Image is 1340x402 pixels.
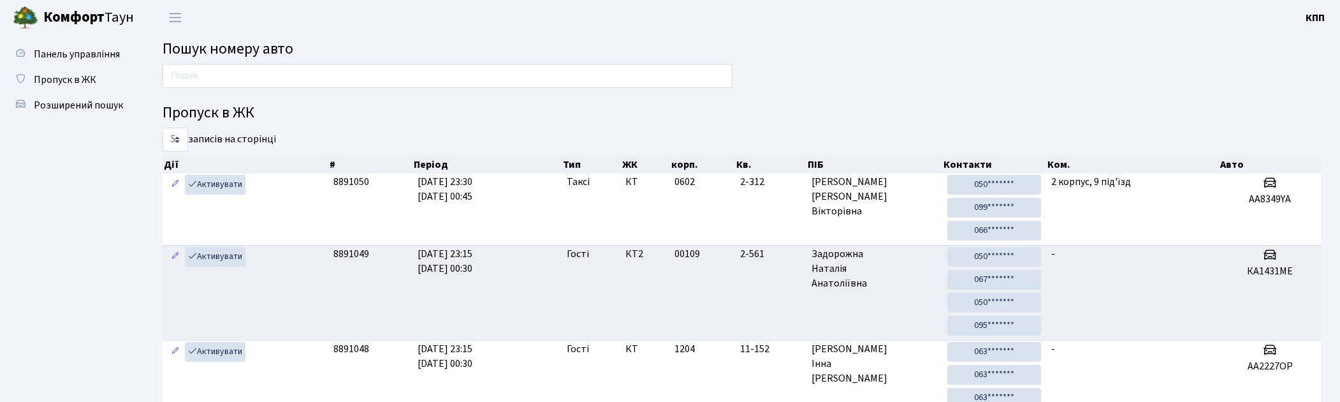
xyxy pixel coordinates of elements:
a: Редагувати [168,342,183,362]
th: ЖК [621,156,670,174]
span: Гості [567,247,589,262]
span: Задорожна Наталія Анатоліївна [812,247,937,291]
a: Панель управління [6,41,134,67]
span: 11-152 [740,342,801,357]
span: 0602 [674,175,695,189]
span: Пошук номеру авто [163,38,293,60]
a: Редагувати [168,175,183,195]
th: корп. [670,156,736,174]
span: Гості [567,342,589,357]
th: Кв. [735,156,806,174]
span: 8891049 [333,247,369,261]
span: 8891048 [333,342,369,356]
a: Пропуск в ЖК [6,67,134,93]
span: [DATE] 23:30 [DATE] 00:45 [418,175,472,204]
h5: АА2227ОР [1224,361,1316,373]
img: logo.png [13,5,38,31]
a: Активувати [185,342,245,362]
a: Редагувати [168,247,183,267]
span: - [1051,342,1055,356]
a: Активувати [185,247,245,267]
span: Розширений пошук [34,98,123,112]
a: Активувати [185,175,245,195]
h5: КА1431МЕ [1224,265,1316,278]
a: Розширений пошук [6,93,134,118]
span: - [1051,247,1055,261]
span: 2-561 [740,247,801,262]
h4: Пропуск в ЖК [163,104,1321,123]
h5: АА8349YA [1224,193,1316,205]
span: Таун [43,7,134,29]
span: 8891050 [333,175,369,189]
th: Період [412,156,561,174]
span: 2-312 [740,175,801,190]
span: [DATE] 23:15 [DATE] 00:30 [418,342,472,371]
span: Таксі [567,175,590,190]
span: 00109 [674,247,700,261]
b: Комфорт [43,7,105,27]
label: записів на сторінці [163,128,276,152]
th: # [328,156,412,174]
span: 1204 [674,342,695,356]
select: записів на сторінці [163,128,188,152]
span: [DATE] 23:15 [DATE] 00:30 [418,247,472,276]
span: [PERSON_NAME] Інна [PERSON_NAME] [812,342,937,386]
th: Дії [163,156,328,174]
a: КПП [1306,10,1325,26]
th: ПІБ [806,156,942,174]
b: КПП [1306,11,1325,25]
th: Тип [562,156,621,174]
th: Ком. [1046,156,1220,174]
span: КТ [625,342,664,357]
span: [PERSON_NAME] [PERSON_NAME] Вікторівна [812,175,937,219]
span: Панель управління [34,47,120,61]
span: КТ [625,175,664,190]
input: Пошук [163,64,732,88]
span: Пропуск в ЖК [34,73,96,87]
th: Авто [1219,156,1321,174]
th: Контакти [942,156,1045,174]
span: КТ2 [625,247,664,262]
button: Переключити навігацію [159,7,191,28]
span: 2 корпус, 9 під'їзд [1051,175,1131,189]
